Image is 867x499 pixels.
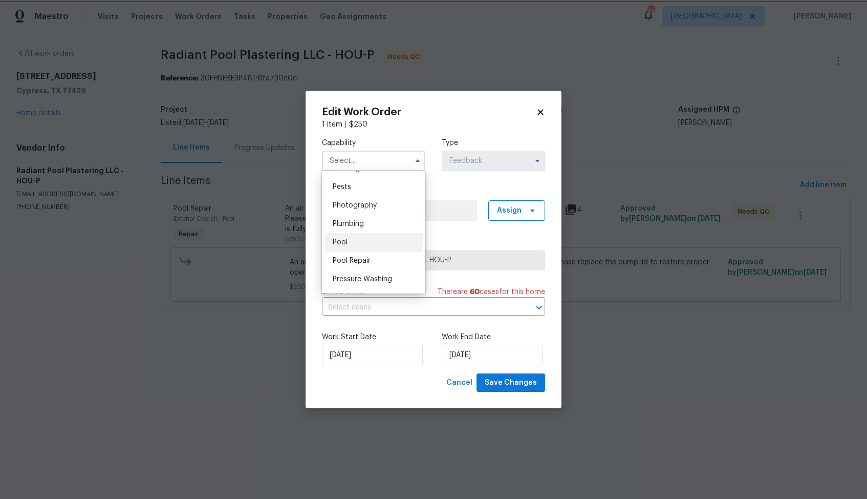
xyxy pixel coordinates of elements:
[349,121,367,128] span: $ 250
[322,119,545,130] div: 1 item |
[411,155,424,167] button: Hide options
[442,345,543,365] input: M/D/YYYY
[446,377,472,389] span: Cancel
[438,287,545,297] span: There are case s for this home
[532,300,546,315] button: Open
[322,188,545,198] label: Work Order Manager
[322,345,423,365] input: M/D/YYYY
[497,205,522,216] span: Assign
[333,257,371,264] span: Pool Repair
[322,107,536,117] h2: Edit Work Order
[442,138,545,148] label: Type
[322,237,545,247] label: Trade Partner
[442,151,545,171] input: Select...
[333,220,364,227] span: Plumbing
[333,202,377,209] span: Photography
[333,276,392,283] span: Pressure Washing
[322,151,425,171] input: Select...
[333,239,348,246] span: Pool
[531,155,544,167] button: Show options
[476,373,545,392] button: Save Changes
[331,255,536,265] span: Radiant Pool Plastering LLC - HOU-P
[322,138,425,148] label: Capability
[322,300,516,316] input: Select cases
[442,332,545,342] label: Work End Date
[485,377,537,389] span: Save Changes
[442,373,476,392] button: Cancel
[470,288,480,296] span: 60
[322,332,425,342] label: Work Start Date
[333,183,351,191] span: Pests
